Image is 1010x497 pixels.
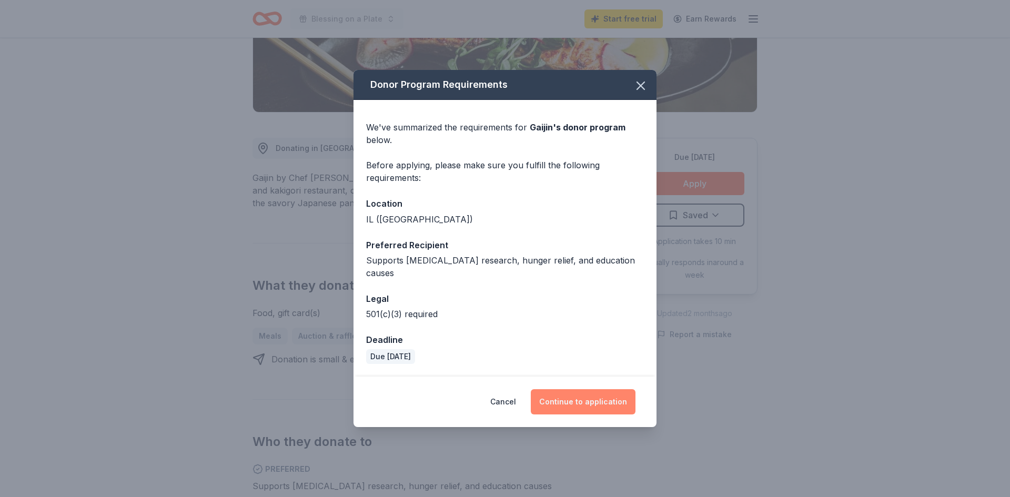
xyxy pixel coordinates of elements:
span: Gaijin 's donor program [530,122,625,133]
div: IL ([GEOGRAPHIC_DATA]) [366,213,644,226]
div: Preferred Recipient [366,238,644,252]
div: Location [366,197,644,210]
div: Before applying, please make sure you fulfill the following requirements: [366,159,644,184]
button: Continue to application [531,389,635,414]
div: Due [DATE] [366,349,415,364]
button: Cancel [490,389,516,414]
div: Legal [366,292,644,306]
div: We've summarized the requirements for below. [366,121,644,146]
div: Deadline [366,333,644,347]
div: Donor Program Requirements [353,70,656,100]
div: 501(c)(3) required [366,308,644,320]
div: Supports [MEDICAL_DATA] research, hunger relief, and education causes [366,254,644,279]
